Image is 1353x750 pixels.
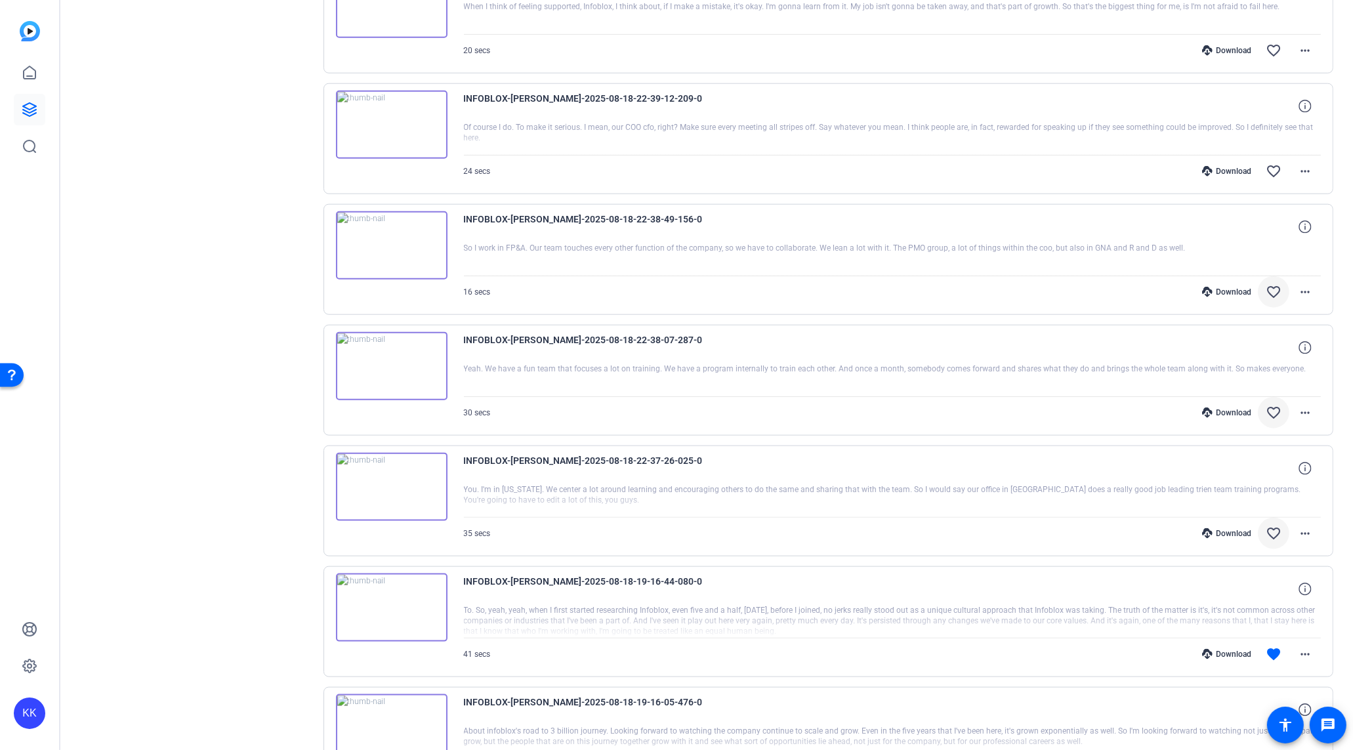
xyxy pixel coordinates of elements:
img: blue-gradient.svg [20,21,40,41]
mat-icon: favorite_border [1266,43,1281,58]
div: Download [1196,528,1258,539]
img: thumb-nail [336,573,448,642]
img: thumb-nail [336,211,448,280]
mat-icon: favorite_border [1266,405,1281,421]
span: 41 secs [464,650,491,659]
mat-icon: favorite_border [1266,526,1281,541]
mat-icon: message [1320,717,1336,733]
span: INFOBLOX-[PERSON_NAME]-2025-08-18-19-16-44-080-0 [464,573,707,605]
div: Download [1196,287,1258,297]
mat-icon: more_horiz [1297,163,1313,179]
mat-icon: favorite_border [1266,284,1281,300]
mat-icon: more_horiz [1297,405,1313,421]
div: KK [14,698,45,729]
div: Download [1196,407,1258,418]
span: INFOBLOX-[PERSON_NAME]-2025-08-18-19-16-05-476-0 [464,694,707,726]
mat-icon: more_horiz [1297,284,1313,300]
mat-icon: favorite_border [1266,163,1281,179]
span: INFOBLOX-[PERSON_NAME]-2025-08-18-22-38-07-287-0 [464,332,707,364]
mat-icon: accessibility [1278,717,1293,733]
mat-icon: more_horiz [1297,526,1313,541]
img: thumb-nail [336,91,448,159]
span: INFOBLOX-[PERSON_NAME]-2025-08-18-22-39-12-209-0 [464,91,707,122]
span: 35 secs [464,529,491,538]
div: Download [1196,166,1258,177]
span: 16 secs [464,287,491,297]
span: INFOBLOX-[PERSON_NAME]-2025-08-18-22-38-49-156-0 [464,211,707,243]
div: Download [1196,45,1258,56]
mat-icon: favorite [1266,646,1281,662]
img: thumb-nail [336,453,448,521]
div: Download [1196,649,1258,659]
span: 24 secs [464,167,491,176]
img: thumb-nail [336,332,448,400]
mat-icon: more_horiz [1297,43,1313,58]
span: 20 secs [464,46,491,55]
span: 30 secs [464,408,491,417]
span: INFOBLOX-[PERSON_NAME]-2025-08-18-22-37-26-025-0 [464,453,707,484]
mat-icon: more_horiz [1297,646,1313,662]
